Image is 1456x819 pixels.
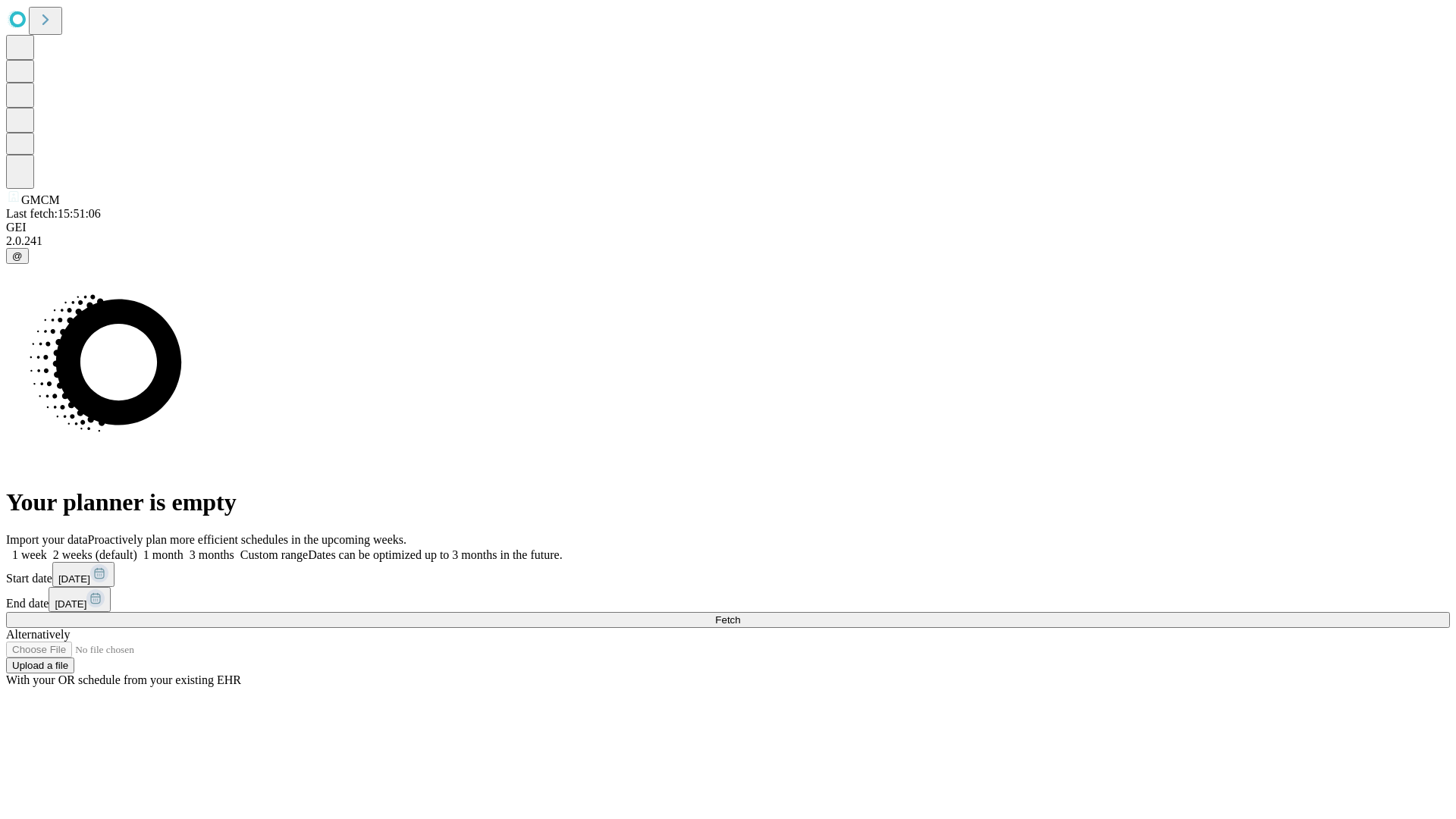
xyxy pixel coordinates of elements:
[715,614,740,626] span: Fetch
[190,548,234,561] span: 3 months
[58,573,90,585] span: [DATE]
[88,533,406,546] span: Proactively plan more efficient schedules in the upcoming weeks.
[6,248,29,264] button: @
[6,628,70,641] span: Alternatively
[308,548,562,561] span: Dates can be optimized up to 3 months in the future.
[240,548,308,561] span: Custom range
[52,562,115,587] button: [DATE]
[49,587,111,612] button: [DATE]
[6,221,1450,234] div: GEI
[12,548,47,561] span: 1 week
[6,657,74,673] button: Upload a file
[53,548,137,561] span: 2 weeks (default)
[143,548,184,561] span: 1 month
[6,562,1450,587] div: Start date
[6,533,88,546] span: Import your data
[55,598,86,610] span: [DATE]
[6,234,1450,248] div: 2.0.241
[6,587,1450,612] div: End date
[6,207,101,220] span: Last fetch: 15:51:06
[6,612,1450,628] button: Fetch
[12,250,23,262] span: @
[21,193,60,206] span: GMCM
[6,673,241,686] span: With your OR schedule from your existing EHR
[6,488,1450,516] h1: Your planner is empty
